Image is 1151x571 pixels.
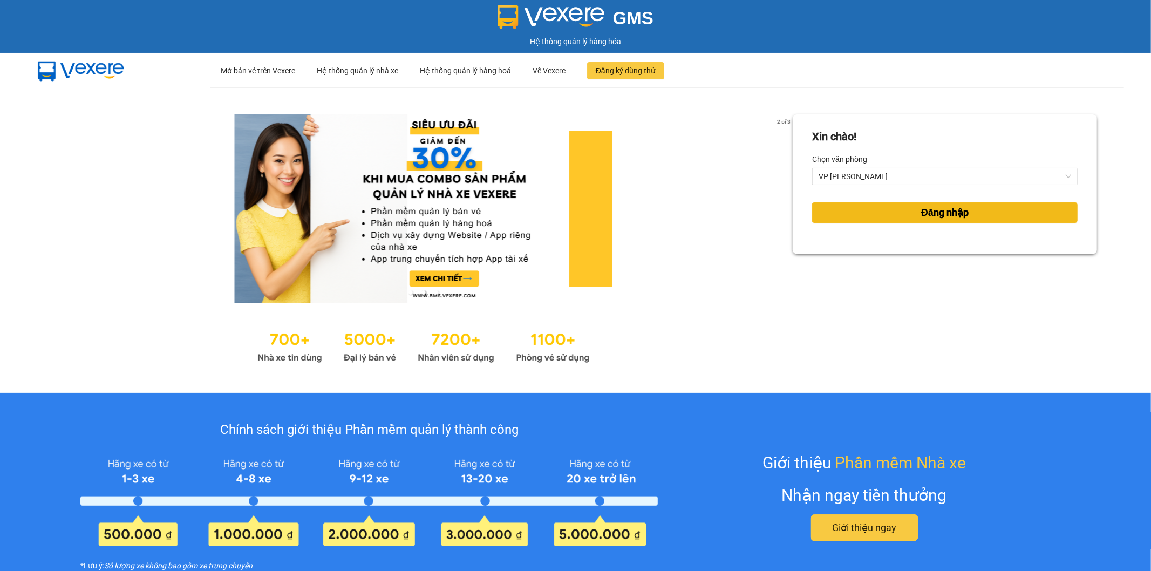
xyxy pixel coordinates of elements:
div: Chính sách giới thiệu Phần mềm quản lý thành công [80,420,658,440]
div: Hệ thống quản lý nhà xe [317,53,398,88]
li: slide item 2 [421,290,426,295]
a: GMS [498,16,653,25]
div: Về Vexere [533,53,566,88]
span: Đăng nhập [921,205,969,220]
span: VP Hồng Lĩnh [819,168,1071,185]
label: Chọn văn phòng [812,151,867,168]
span: Giới thiệu ngay [832,520,896,535]
img: Statistics.png [257,325,590,366]
li: slide item 3 [434,290,439,295]
button: Đăng ký dùng thử [587,62,664,79]
img: policy-intruduce-detail.png [80,454,658,547]
span: GMS [613,8,653,28]
div: Hệ thống quản lý hàng hóa [3,36,1148,47]
button: previous slide / item [54,114,69,303]
span: Đăng ký dùng thử [596,65,656,77]
button: Đăng nhập [812,202,1078,223]
img: mbUUG5Q.png [27,53,135,89]
p: 2 of 3 [774,114,793,128]
div: Nhận ngay tiền thưởng [782,482,947,508]
button: next slide / item [778,114,793,303]
div: Hệ thống quản lý hàng hoá [420,53,511,88]
div: Mở bán vé trên Vexere [221,53,295,88]
div: Giới thiệu [762,450,966,475]
button: Giới thiệu ngay [811,514,918,541]
li: slide item 1 [408,290,413,295]
img: logo 2 [498,5,604,29]
span: Phần mềm Nhà xe [835,450,966,475]
div: Xin chào! [812,128,856,145]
